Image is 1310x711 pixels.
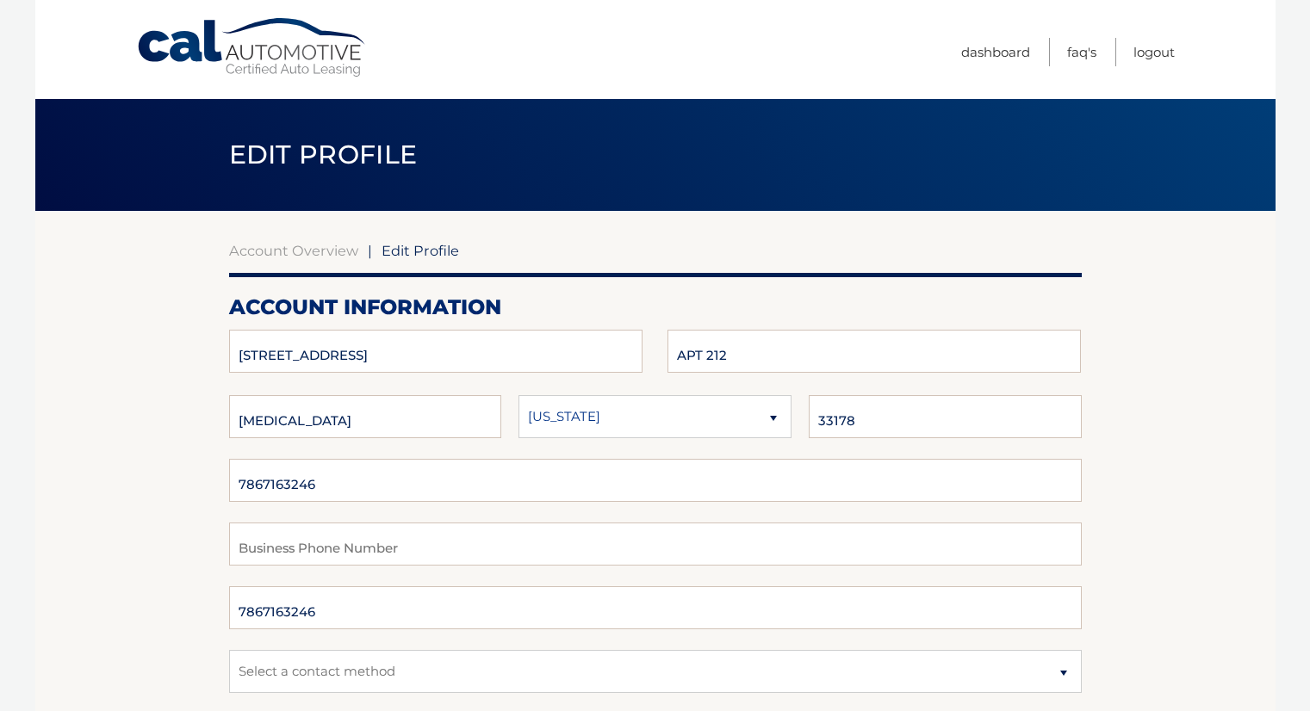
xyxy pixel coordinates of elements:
[1133,38,1175,66] a: Logout
[961,38,1030,66] a: Dashboard
[229,242,358,259] a: Account Overview
[229,139,418,170] span: Edit Profile
[809,395,1082,438] input: Zip
[229,459,1082,502] input: Home Phone Number
[229,330,643,373] input: Street Address 2
[1067,38,1096,66] a: FAQ's
[229,395,502,438] input: City
[667,330,1081,373] input: Street Address 2
[136,17,369,78] a: Cal Automotive
[229,522,1082,566] input: Business Phone Number
[368,242,372,259] span: |
[229,586,1082,629] input: Mobile Phone Number
[382,242,459,259] span: Edit Profile
[229,294,1082,320] h2: account information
